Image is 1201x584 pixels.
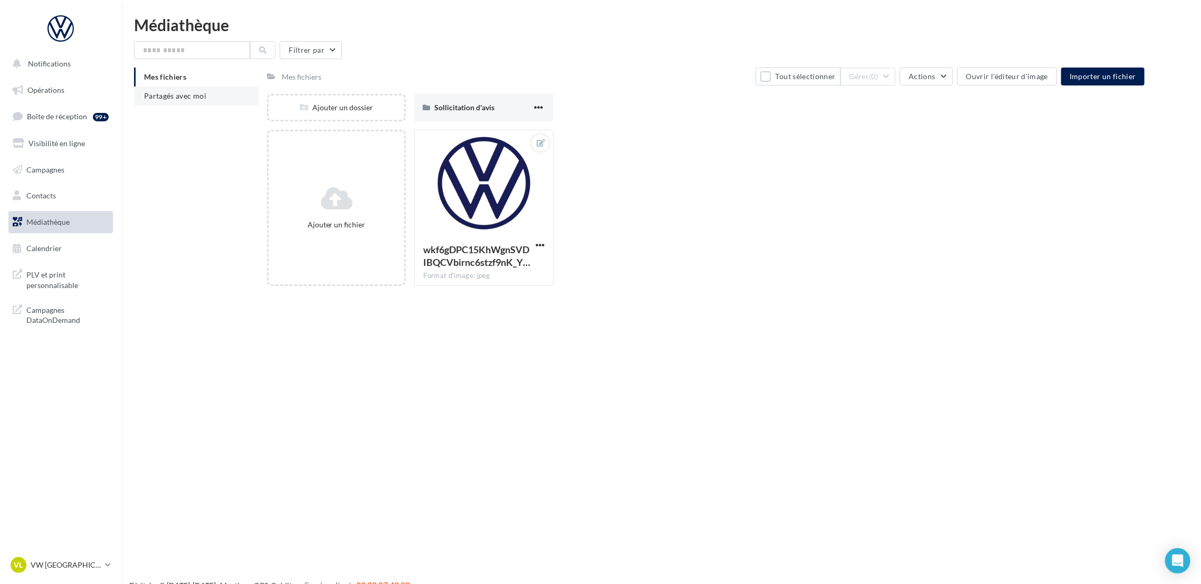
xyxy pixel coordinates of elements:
[957,68,1057,85] button: Ouvrir l'éditeur d'image
[869,72,878,81] span: (0)
[756,68,840,85] button: Tout sélectionner
[27,85,64,94] span: Opérations
[841,68,896,85] button: Gérer(0)
[6,159,115,181] a: Campagnes
[26,165,64,174] span: Campagnes
[6,237,115,260] a: Calendrier
[434,103,494,112] span: Sollicitation d'avis
[6,263,115,294] a: PLV et print personnalisable
[144,91,206,100] span: Partagés avec moi
[6,185,115,207] a: Contacts
[31,560,101,570] p: VW [GEOGRAPHIC_DATA]
[14,560,23,570] span: VL
[900,68,952,85] button: Actions
[26,303,109,325] span: Campagnes DataOnDemand
[134,17,1188,33] div: Médiathèque
[6,53,111,75] button: Notifications
[280,41,342,59] button: Filtrer par
[93,113,109,121] div: 99+
[6,79,115,101] a: Opérations
[27,112,87,121] span: Boîte de réception
[28,139,85,148] span: Visibilité en ligne
[26,267,109,290] span: PLV et print personnalisable
[1061,68,1145,85] button: Importer un fichier
[1070,72,1136,81] span: Importer un fichier
[144,72,186,81] span: Mes fichiers
[273,219,401,230] div: Ajouter un fichier
[26,244,62,253] span: Calendrier
[26,217,70,226] span: Médiathèque
[909,72,935,81] span: Actions
[6,299,115,330] a: Campagnes DataOnDemand
[28,59,71,68] span: Notifications
[269,102,405,113] div: Ajouter un dossier
[282,72,321,82] div: Mes fichiers
[26,191,56,200] span: Contacts
[1165,548,1190,573] div: Open Intercom Messenger
[423,244,530,268] span: wkf6gDPC15KhWgnSVDIBQCVbirnc6stzf9nK_YpDsa6eOS5wj4YA11Bss7jwVWH8d-qXpUwrfgaj0M6D1A=s0
[6,211,115,233] a: Médiathèque
[6,132,115,155] a: Visibilité en ligne
[8,555,113,575] a: VL VW [GEOGRAPHIC_DATA]
[6,105,115,128] a: Boîte de réception99+
[423,271,545,281] div: Format d'image: jpeg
